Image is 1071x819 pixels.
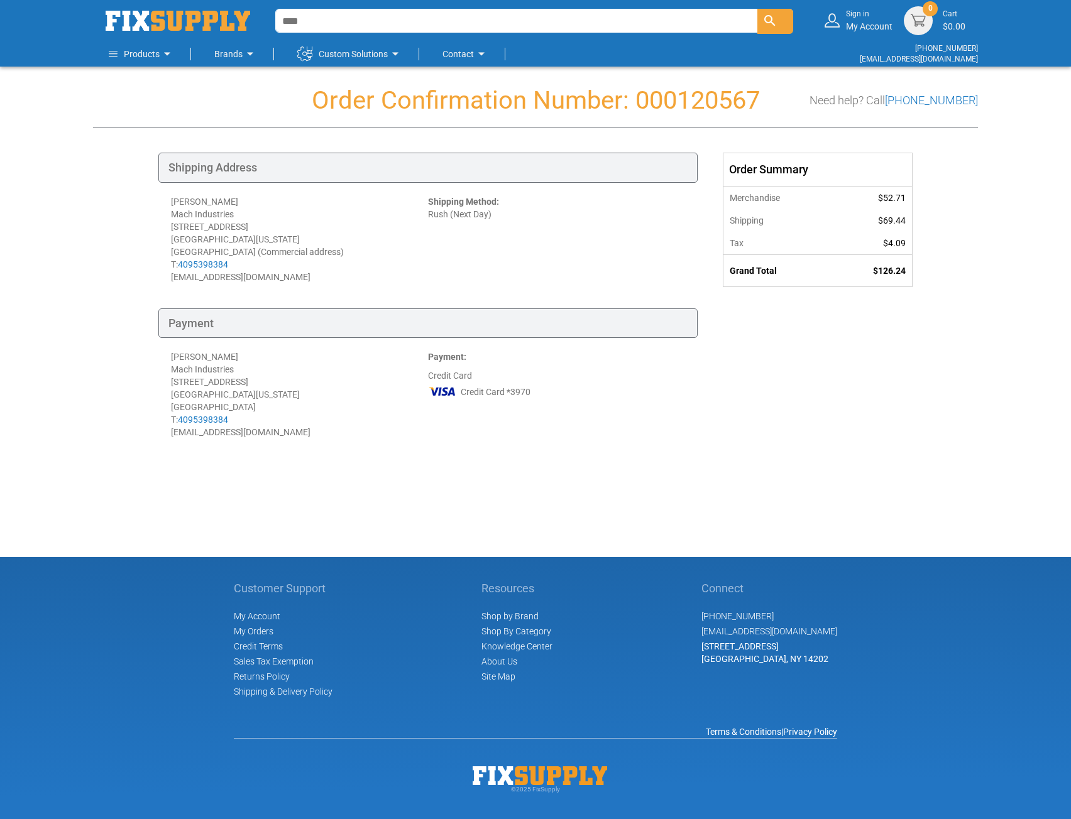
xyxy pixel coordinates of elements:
img: VI [428,382,457,401]
h3: Need help? Call [810,94,978,107]
img: Fix Industrial Supply [106,11,250,31]
div: Shipping Address [158,153,698,183]
div: [PERSON_NAME] Mach Industries [STREET_ADDRESS] [GEOGRAPHIC_DATA][US_STATE] [GEOGRAPHIC_DATA] (Com... [171,195,428,283]
a: [PHONE_NUMBER] [915,44,978,53]
div: | [234,725,837,738]
small: Cart [943,9,965,19]
span: $52.71 [878,193,906,203]
h1: Order Confirmation Number: 000120567 [93,87,978,114]
a: About Us [481,656,517,666]
small: Sign in [846,9,892,19]
a: 4095398384 [178,259,228,269]
span: © 2025 FixSupply [511,786,560,793]
span: $4.09 [883,238,906,248]
span: 0 [928,3,933,14]
span: $0.00 [943,21,965,31]
a: Shop By Category [481,626,551,636]
div: My Account [846,9,892,32]
a: Knowledge Center [481,641,552,651]
a: Contact [442,41,489,67]
div: Order Summary [723,153,912,186]
a: Terms & Conditions [706,727,781,737]
a: Privacy Policy [783,727,837,737]
a: store logo [106,11,250,31]
th: Tax [723,232,833,255]
a: 4095398384 [178,415,228,425]
strong: Payment: [428,352,466,362]
a: Brands [214,41,258,67]
span: Sales Tax Exemption [234,656,314,666]
strong: Shipping Method: [428,197,499,207]
span: [STREET_ADDRESS] [GEOGRAPHIC_DATA], NY 14202 [701,641,828,664]
div: Credit Card [428,350,685,438]
a: Returns Policy [234,671,290,681]
img: Fix Industrial Supply [473,766,607,785]
a: Products [109,41,175,67]
a: [EMAIL_ADDRESS][DOMAIN_NAME] [860,55,978,63]
span: $126.24 [873,266,906,276]
span: Credit Card *3970 [461,386,530,398]
span: My Account [234,611,280,621]
a: [PHONE_NUMBER] [701,611,774,621]
a: Site Map [481,671,515,681]
div: [PERSON_NAME] Mach Industries [STREET_ADDRESS] [GEOGRAPHIC_DATA][US_STATE] [GEOGRAPHIC_DATA] T: [... [171,350,428,438]
a: Shipping & Delivery Policy [234,686,332,697]
span: Credit Terms [234,641,283,651]
a: Shop by Brand [481,611,539,621]
h5: Customer Support [234,582,332,595]
span: $69.44 [878,215,906,225]
a: [PHONE_NUMBER] [885,94,978,107]
th: Shipping [723,209,833,232]
a: [EMAIL_ADDRESS][DOMAIN_NAME] [701,626,837,636]
span: My Orders [234,626,273,636]
th: Merchandise [723,186,833,209]
div: Rush (Next Day) [428,195,685,283]
h5: Resources [481,582,552,595]
h5: Connect [701,582,837,595]
div: Payment [158,308,698,339]
strong: Grand Total [730,266,777,276]
a: Custom Solutions [297,41,403,67]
